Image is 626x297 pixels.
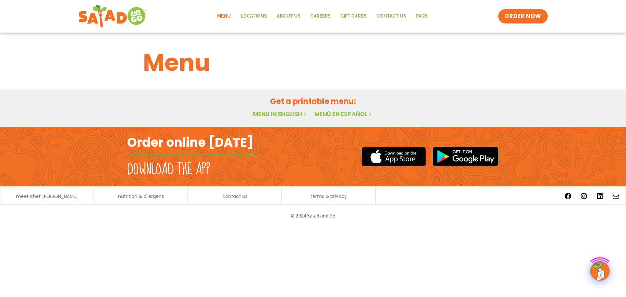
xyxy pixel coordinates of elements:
a: Menú en español [314,110,373,118]
a: Menu [212,9,236,24]
h2: Get a printable menu: [143,96,483,107]
img: google_play [432,147,499,166]
a: Careers [306,9,335,24]
nav: Menu [212,9,433,24]
a: Contact Us [372,9,411,24]
a: nutrition & allergens [118,194,164,199]
img: appstore [362,146,426,167]
a: FAQs [411,9,433,24]
h2: Download the app [127,160,210,179]
a: ORDER NOW [498,9,548,23]
a: About Us [272,9,306,24]
a: Locations [236,9,272,24]
a: meet chef [PERSON_NAME] [16,194,78,199]
img: new-SAG-logo-768×292 [78,3,147,29]
a: GIFT CARDS [335,9,372,24]
h1: Menu [143,45,483,80]
h2: Order online [DATE] [127,134,253,150]
span: ORDER NOW [505,12,541,20]
a: terms & privacy [310,194,347,199]
img: fork [127,152,258,156]
p: © 2024 Salad and Go [130,211,496,220]
a: Menu in English [253,110,308,118]
a: contact us [222,194,247,199]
